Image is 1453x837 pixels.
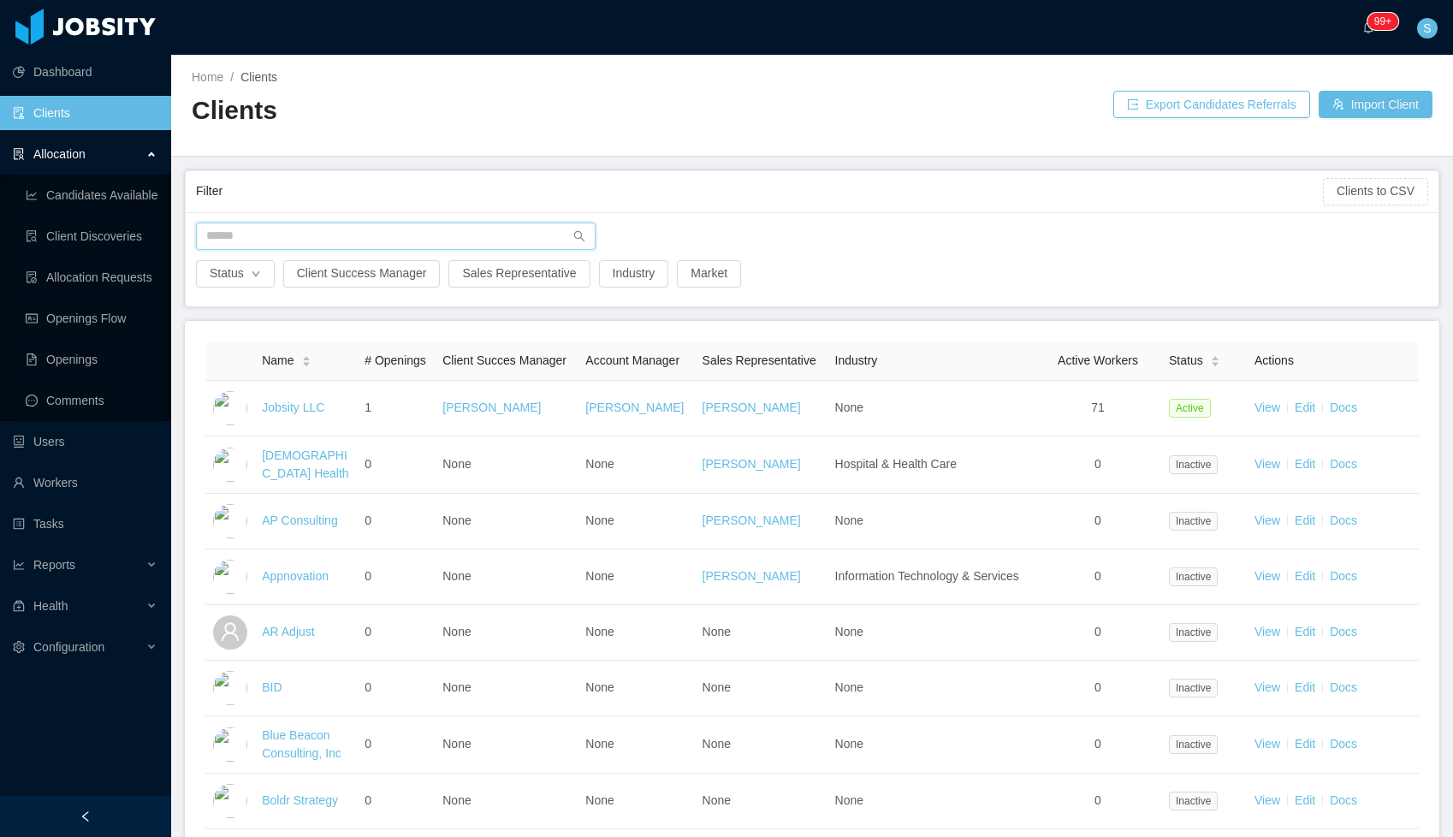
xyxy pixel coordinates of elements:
a: View [1254,457,1280,471]
span: None [442,680,471,694]
div: Sort [301,353,311,365]
a: Docs [1330,737,1357,751]
i: icon: user [220,621,240,642]
a: View [1254,513,1280,527]
img: 6a9a9300-fa44-11e7-85a6-757826c614fb_5acd233e7abdd-400w.jpeg [213,784,247,818]
a: icon: messageComments [26,383,157,418]
a: icon: file-doneAllocation Requests [26,260,157,294]
a: Docs [1330,401,1357,414]
a: [PERSON_NAME] [703,569,801,583]
span: None [835,793,863,807]
i: icon: search [573,230,585,242]
span: Inactive [1169,679,1218,697]
span: Configuration [33,640,104,654]
span: Account Manager [585,353,679,367]
button: Clients to CSV [1323,178,1428,205]
button: Client Success Manager [283,260,441,288]
a: Docs [1330,513,1357,527]
span: None [585,793,614,807]
span: Active [1169,399,1211,418]
div: Sort [1210,353,1220,365]
td: 0 [1034,494,1162,549]
a: [PERSON_NAME] [703,513,801,527]
span: Client Succes Manager [442,353,566,367]
span: None [585,457,614,471]
span: Industry [835,353,878,367]
span: 1 [365,401,371,414]
button: Sales Representative [448,260,590,288]
span: None [442,569,471,583]
span: None [442,625,471,638]
span: None [585,625,614,638]
span: Allocation [33,147,86,161]
a: View [1254,401,1280,414]
sup: 1582 [1367,13,1398,30]
i: icon: caret-up [1210,353,1219,359]
a: Blue Beacon Consulting, Inc [262,728,341,760]
span: None [585,737,614,751]
span: None [585,513,614,527]
i: icon: line-chart [13,559,25,571]
span: S [1423,18,1431,39]
span: Inactive [1169,792,1218,810]
i: icon: setting [13,641,25,653]
a: AR Adjust [262,625,314,638]
span: Inactive [1169,735,1218,754]
a: icon: idcardOpenings Flow [26,301,157,335]
a: icon: file-textOpenings [26,342,157,377]
span: Inactive [1169,623,1218,642]
span: None [703,680,731,694]
td: 0 [1034,605,1162,661]
a: View [1254,625,1280,638]
a: Jobsity LLC [262,401,324,414]
img: 6a8e90c0-fa44-11e7-aaa7-9da49113f530_5a5d50e77f870-400w.png [213,448,247,482]
span: Status [1169,352,1203,370]
span: None [835,401,863,414]
a: [PERSON_NAME] [703,401,801,414]
button: Statusicon: down [196,260,275,288]
a: Docs [1330,569,1357,583]
td: 0 [358,494,436,549]
td: 0 [358,605,436,661]
span: / [230,70,234,84]
div: Filter [196,175,1323,207]
a: Appnovation [262,569,329,583]
span: None [442,513,471,527]
a: icon: line-chartCandidates Available [26,178,157,212]
a: icon: robotUsers [13,424,157,459]
a: View [1254,793,1280,807]
td: 0 [358,436,436,494]
span: None [585,569,614,583]
span: Actions [1254,353,1294,367]
a: [DEMOGRAPHIC_DATA] Health [262,448,348,480]
td: 0 [358,716,436,774]
a: icon: auditClients [13,96,157,130]
span: Inactive [1169,567,1218,586]
span: None [703,793,731,807]
a: icon: userWorkers [13,466,157,500]
img: 6a98c4f0-fa44-11e7-92f0-8dd2fe54cc72_5a5e2f7bcfdbd-400w.png [213,671,247,705]
span: Inactive [1169,455,1218,474]
a: View [1254,569,1280,583]
i: icon: caret-down [301,360,311,365]
a: AP Consulting [262,513,337,527]
a: icon: file-searchClient Discoveries [26,219,157,253]
a: BID [262,680,282,694]
a: icon: profileTasks [13,507,157,541]
a: Edit [1295,737,1315,751]
a: Home [192,70,223,84]
span: None [835,680,863,694]
span: Inactive [1169,512,1218,531]
a: Docs [1330,793,1357,807]
span: None [835,737,863,751]
span: None [835,513,863,527]
h2: Clients [192,93,812,128]
a: Edit [1295,401,1315,414]
button: Market [677,260,741,288]
a: [PERSON_NAME] [442,401,541,414]
span: Name [262,352,294,370]
i: icon: medicine-box [13,600,25,612]
a: Edit [1295,457,1315,471]
td: 0 [1034,661,1162,716]
a: Edit [1295,793,1315,807]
